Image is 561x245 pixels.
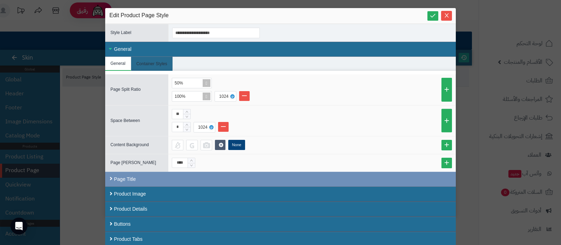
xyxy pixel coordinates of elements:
[110,118,140,123] span: Space Between
[183,109,190,114] span: Increase Value
[131,57,173,71] li: Container Styles
[105,57,131,71] li: General
[441,11,452,21] button: Close
[110,160,156,165] span: Page [PERSON_NAME]
[217,91,232,101] div: 1024
[110,87,141,92] span: Page Split Ratio
[11,218,27,234] div: Open Intercom Messenger
[175,81,183,86] span: 50%
[105,42,456,57] div: General
[183,114,190,119] span: Decrease Value
[105,186,456,202] div: Product Image
[183,122,190,127] span: Increase Value
[196,122,211,132] div: 1024
[105,202,456,217] div: Product Details
[110,142,149,147] span: Content Background
[175,94,185,99] span: 100%
[109,12,169,20] span: Edit Product Page Style
[183,127,190,132] span: Decrease Value
[188,163,195,168] span: Decrease Value
[228,140,245,150] label: None
[105,172,456,186] div: Page Title
[188,158,195,163] span: Increase Value
[110,30,131,35] span: Style Label
[105,217,456,232] div: Buttons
